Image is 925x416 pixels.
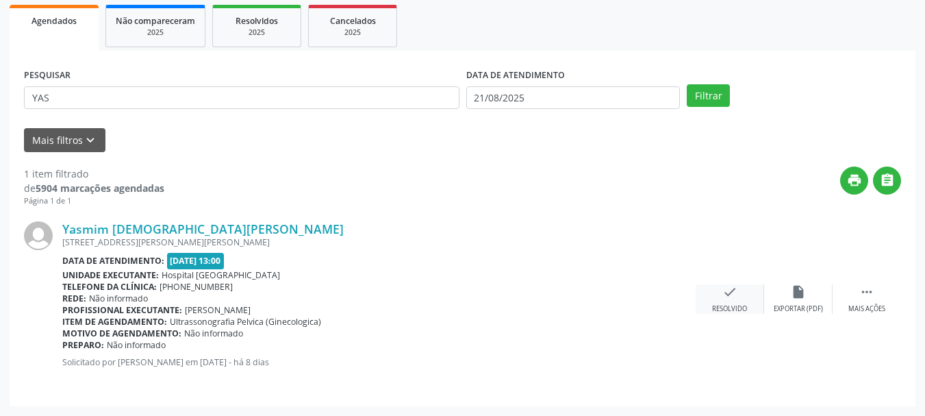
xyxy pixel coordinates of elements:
[223,27,291,38] div: 2025
[859,284,874,299] i: 
[62,293,86,304] b: Rede:
[62,328,181,339] b: Motivo de agendamento:
[36,182,164,195] strong: 5904 marcações agendadas
[236,15,278,27] span: Resolvidos
[712,304,747,314] div: Resolvido
[83,133,98,148] i: keyboard_arrow_down
[185,304,251,316] span: [PERSON_NAME]
[62,221,344,236] a: Yasmim [DEMOGRAPHIC_DATA][PERSON_NAME]
[107,339,166,351] span: Não informado
[89,293,148,304] span: Não informado
[62,281,157,293] b: Telefone da clínica:
[330,15,376,27] span: Cancelados
[160,281,233,293] span: [PHONE_NUMBER]
[466,86,681,110] input: Selecione um intervalo
[167,253,225,269] span: [DATE] 13:00
[170,316,321,328] span: Ultrassonografia Pelvica (Ginecologica)
[62,269,159,281] b: Unidade executante:
[722,284,737,299] i: check
[62,304,182,316] b: Profissional executante:
[62,236,696,248] div: [STREET_ADDRESS][PERSON_NAME][PERSON_NAME]
[24,86,459,110] input: Nome, CNS
[24,195,164,207] div: Página 1 de 1
[116,15,195,27] span: Não compareceram
[24,128,105,152] button: Mais filtroskeyboard_arrow_down
[62,356,696,368] p: Solicitado por [PERSON_NAME] em [DATE] - há 8 dias
[687,84,730,108] button: Filtrar
[466,65,565,86] label: DATA DE ATENDIMENTO
[31,15,77,27] span: Agendados
[24,167,164,181] div: 1 item filtrado
[848,304,885,314] div: Mais ações
[774,304,823,314] div: Exportar (PDF)
[24,65,71,86] label: PESQUISAR
[880,173,895,188] i: 
[847,173,862,188] i: print
[184,328,243,339] span: Não informado
[318,27,387,38] div: 2025
[162,269,280,281] span: Hospital [GEOGRAPHIC_DATA]
[62,316,167,328] b: Item de agendamento:
[791,284,806,299] i: insert_drive_file
[840,167,868,195] button: print
[62,255,164,267] b: Data de atendimento:
[24,181,164,195] div: de
[62,339,104,351] b: Preparo:
[873,167,901,195] button: 
[116,27,195,38] div: 2025
[24,221,53,250] img: img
